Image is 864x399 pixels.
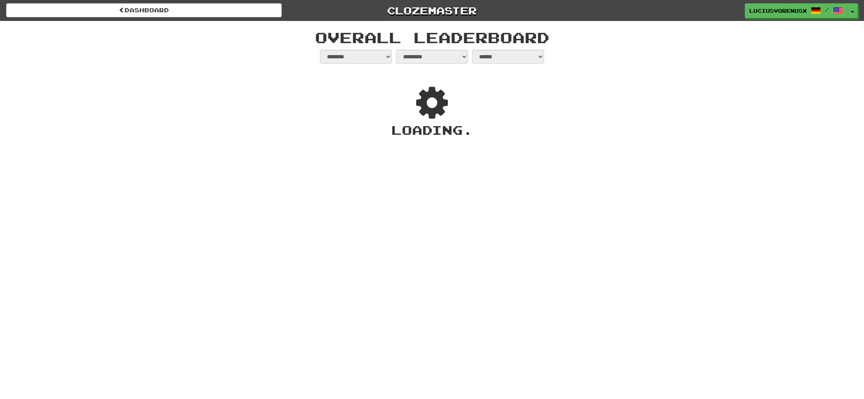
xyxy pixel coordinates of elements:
div: Loading . [318,121,546,139]
h1: Overall Leaderboard [198,29,667,46]
a: dashboard [6,3,282,17]
a: LuciusVorenusX / [745,3,848,18]
span: / [825,7,829,12]
a: Clozemaster [294,3,570,18]
span: LuciusVorenusX [749,7,807,14]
